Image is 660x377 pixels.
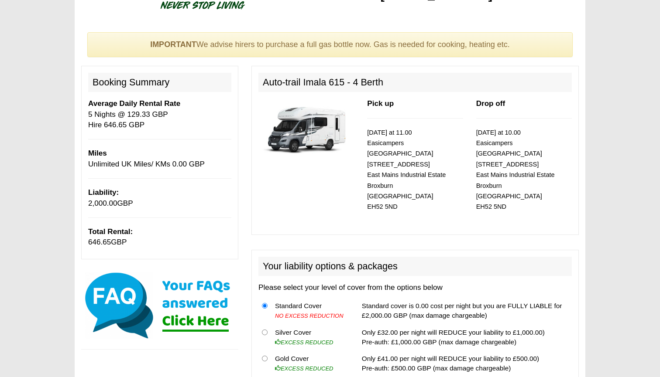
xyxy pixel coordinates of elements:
h2: Your liability options & packages [258,257,572,276]
b: Total Rental: [88,228,133,236]
strong: IMPORTANT [150,40,196,49]
td: Standard cover is 0.00 cost per night but you are FULLY LIABLE for £2,000.00 GBP (max damage char... [358,298,572,324]
b: Miles [88,149,107,157]
td: Only £41.00 per night will REDUCE your liability to £500.00) Pre-auth: £500.00 GBP (max damage ch... [358,350,572,377]
span: 2,000.00 [88,199,117,207]
p: GBP [88,227,231,248]
i: NO EXCESS REDUCTION [275,312,344,319]
b: Drop off [476,99,505,108]
b: Liability: [88,188,119,197]
small: [DATE] at 10.00 Easicampers [GEOGRAPHIC_DATA] [STREET_ADDRESS] East Mains Industrial Estate Broxb... [476,129,555,211]
h2: Auto-trail Imala 615 - 4 Berth [258,73,572,92]
td: Standard Cover [272,298,349,324]
b: Average Daily Rental Rate [88,99,180,108]
b: Pick up [367,99,394,108]
td: Only £32.00 per night will REDUCE your liability to £1,000.00) Pre-auth: £1,000.00 GBP (max damag... [358,324,572,350]
small: [DATE] at 11.00 Easicampers [GEOGRAPHIC_DATA] [STREET_ADDRESS] East Mains Industrial Estate Broxb... [367,129,446,211]
p: Please select your level of cover from the options below [258,282,572,293]
p: 5 Nights @ 129.33 GBP Hire 646.65 GBP [88,98,231,130]
h2: Booking Summary [88,73,231,92]
img: 344.jpg [258,98,354,160]
div: We advise hirers to purchase a full gas bottle now. Gas is needed for cooking, heating etc. [87,32,573,58]
td: Silver Cover [272,324,349,350]
img: Click here for our most common FAQs [81,271,238,340]
i: EXCESS REDUCED [275,339,333,346]
i: EXCESS REDUCED [275,365,333,372]
span: 646.65 [88,238,111,246]
p: Unlimited UK Miles/ KMs 0.00 GBP [88,148,231,170]
p: GBP [88,187,231,209]
td: Gold Cover [272,350,349,377]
